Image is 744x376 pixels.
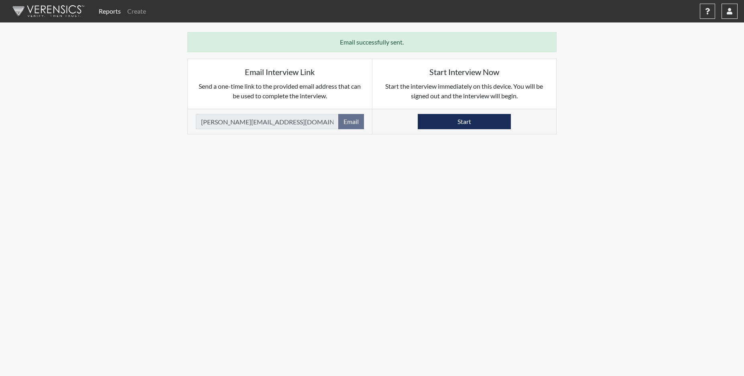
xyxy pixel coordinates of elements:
button: Start [418,114,511,129]
p: Start the interview immediately on this device. You will be signed out and the interview will begin. [380,81,549,101]
h5: Email Interview Link [196,67,364,77]
a: Reports [96,3,124,19]
a: Create [124,3,149,19]
h5: Start Interview Now [380,67,549,77]
input: Email Address [196,114,339,129]
button: Email [338,114,364,129]
p: Send a one-time link to the provided email address that can be used to complete the interview. [196,81,364,101]
p: Email successfully sent. [196,37,548,47]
